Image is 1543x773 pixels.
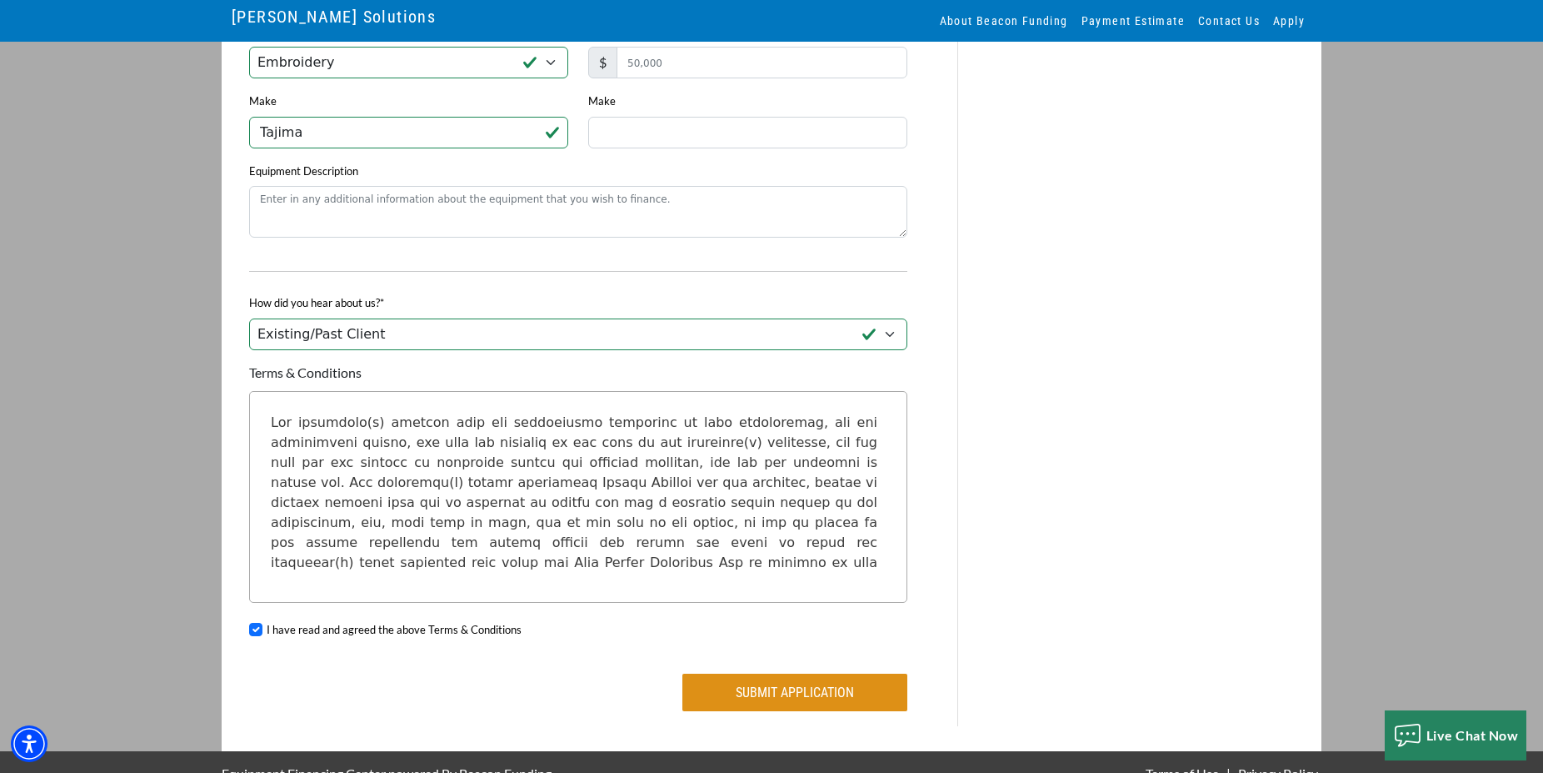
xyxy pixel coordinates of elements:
[11,725,47,762] div: Accessibility Menu
[249,93,277,110] label: Make
[262,404,894,571] textarea: Text area
[1426,727,1519,743] span: Live Chat Now
[588,47,617,78] span: $
[249,295,384,312] label: How did you hear about us?*
[249,163,358,180] label: Equipment Description
[617,47,907,78] input: 50,000
[1385,710,1527,760] button: Live Chat Now
[267,622,522,639] label: I have read and agreed the above Terms & Conditions
[232,3,436,31] a: [PERSON_NAME] Solutions
[588,93,616,110] label: Make
[682,674,907,711] button: Submit Application
[249,661,464,716] iframe: reCAPTCHA
[249,363,907,383] p: Terms & Conditions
